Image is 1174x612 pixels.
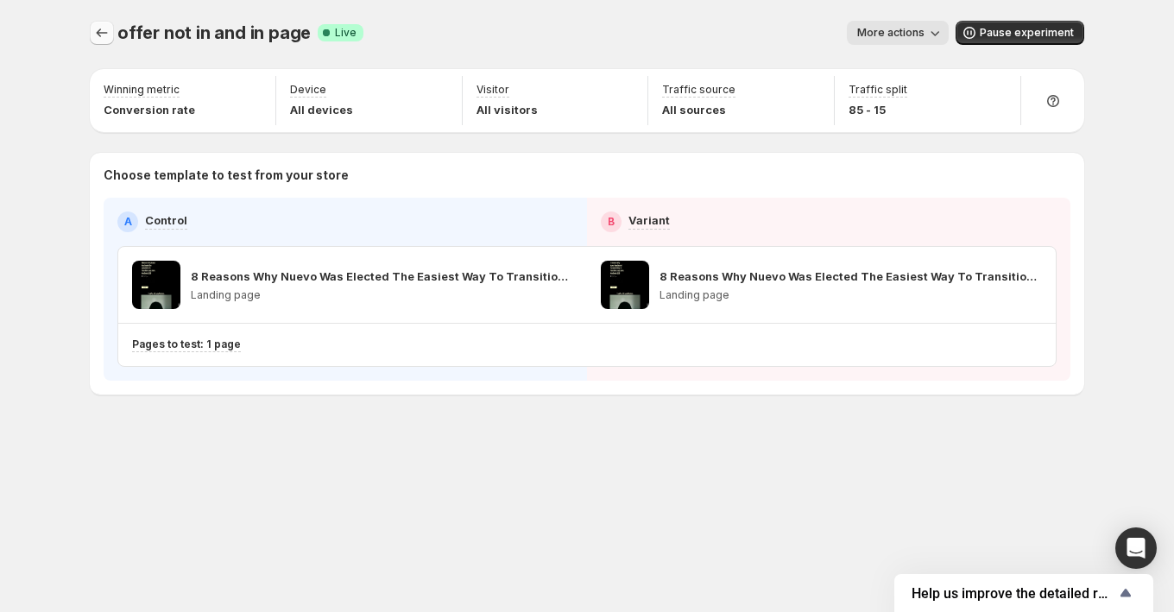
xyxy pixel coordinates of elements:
[477,101,538,118] p: All visitors
[849,101,907,118] p: 85 - 15
[145,211,187,229] p: Control
[290,101,353,118] p: All devices
[90,21,114,45] button: Experiments
[608,215,615,229] h2: B
[857,26,925,40] span: More actions
[117,22,311,43] span: offer not in and in page
[601,261,649,309] img: 8 Reasons Why Nuevo Was Elected The Easiest Way To Transition Away From Nicotine In 2025 offer in...
[662,101,735,118] p: All sources
[849,83,907,97] p: Traffic split
[132,261,180,309] img: 8 Reasons Why Nuevo Was Elected The Easiest Way To Transition Away From Nicotine In 2025
[912,583,1136,603] button: Show survey - Help us improve the detailed report for A/B campaigns
[662,83,735,97] p: Traffic source
[124,215,132,229] h2: A
[1115,527,1157,569] div: Open Intercom Messenger
[660,268,1042,285] p: 8 Reasons Why Nuevo Was Elected The Easiest Way To Transition Away From [MEDICAL_DATA] In [DATE] ...
[477,83,509,97] p: Visitor
[956,21,1084,45] button: Pause experiment
[980,26,1074,40] span: Pause experiment
[335,26,357,40] span: Live
[290,83,326,97] p: Device
[847,21,949,45] button: More actions
[912,585,1115,602] span: Help us improve the detailed report for A/B campaigns
[191,268,573,285] p: 8 Reasons Why Nuevo Was Elected The Easiest Way To Transition Away From [MEDICAL_DATA] In [DATE]
[660,288,1042,302] p: Landing page
[104,167,1070,184] p: Choose template to test from your store
[628,211,670,229] p: Variant
[132,338,241,351] p: Pages to test: 1 page
[191,288,573,302] p: Landing page
[104,83,180,97] p: Winning metric
[104,101,195,118] p: Conversion rate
